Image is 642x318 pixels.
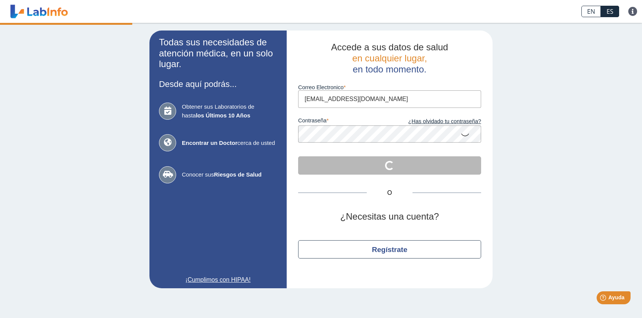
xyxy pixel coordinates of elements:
label: contraseña [298,117,390,126]
span: cerca de usted [182,139,277,148]
b: Encontrar un Doctor [182,140,238,146]
a: ¿Has olvidado tu contraseña? [390,117,481,126]
a: ES [601,6,619,17]
b: los Últimos 10 Años [196,112,250,119]
a: EN [581,6,601,17]
a: ¡Cumplimos con HIPAA! [159,275,277,284]
h3: Desde aquí podrás... [159,79,277,89]
iframe: Help widget launcher [574,288,634,310]
button: Regístrate [298,240,481,259]
label: Correo Electronico [298,84,481,90]
h2: ¿Necesitas una cuenta? [298,211,481,222]
span: Obtener sus Laboratorios de hasta [182,103,277,120]
span: Accede a sus datos de salud [331,42,448,52]
span: Conocer sus [182,170,277,179]
b: Riesgos de Salud [214,171,262,178]
span: en todo momento. [353,64,426,74]
h2: Todas sus necesidades de atención médica, en un solo lugar. [159,37,277,70]
span: en cualquier lugar, [352,53,427,63]
span: O [367,188,412,198]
